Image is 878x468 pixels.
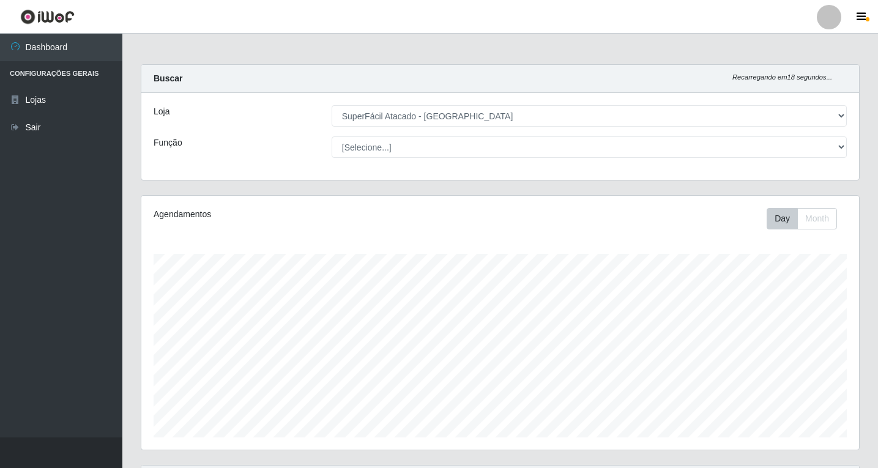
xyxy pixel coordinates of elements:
i: Recarregando em 18 segundos... [732,73,832,81]
div: First group [767,208,837,229]
div: Agendamentos [154,208,432,221]
button: Day [767,208,798,229]
button: Month [797,208,837,229]
div: Toolbar with button groups [767,208,847,229]
label: Loja [154,105,169,118]
strong: Buscar [154,73,182,83]
img: CoreUI Logo [20,9,75,24]
label: Função [154,136,182,149]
